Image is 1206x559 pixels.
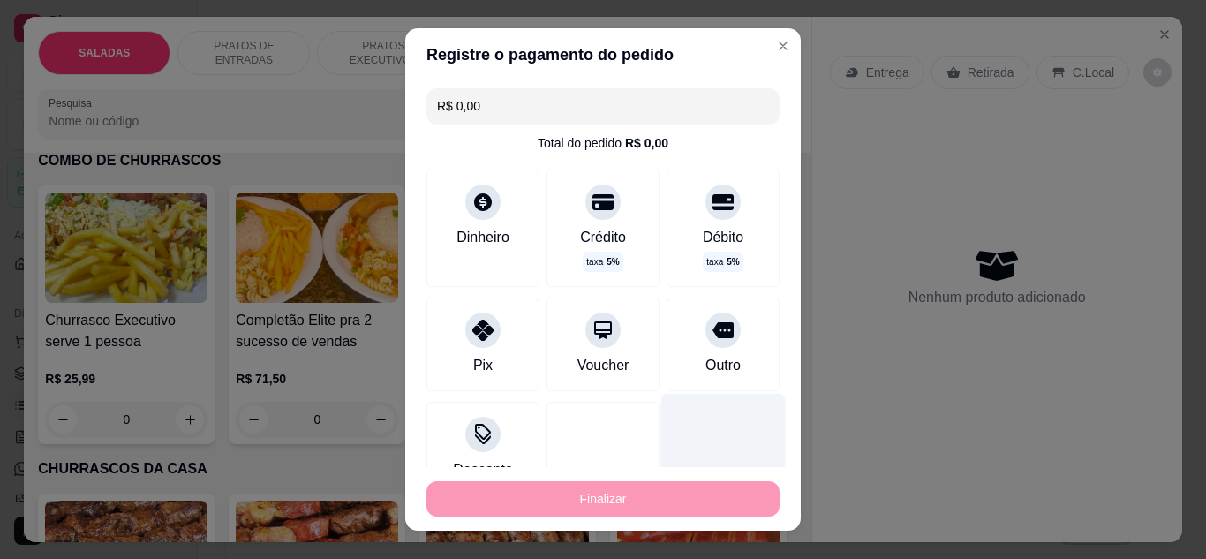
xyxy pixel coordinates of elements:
div: Dinheiro [456,227,509,248]
input: Ex.: hambúrguer de cordeiro [437,88,769,124]
div: R$ 0,00 [625,134,668,152]
div: Crédito [580,227,626,248]
p: taxa [586,255,619,268]
div: Voucher [577,355,629,376]
div: Desconto [453,459,513,480]
div: Pix [473,355,493,376]
div: Outro [705,355,741,376]
header: Registre o pagamento do pedido [405,28,801,81]
button: Close [769,32,797,60]
div: Total do pedido [538,134,668,152]
p: taxa [706,255,739,268]
span: 5 % [727,255,739,268]
span: 5 % [607,255,619,268]
div: Débito [703,227,743,248]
